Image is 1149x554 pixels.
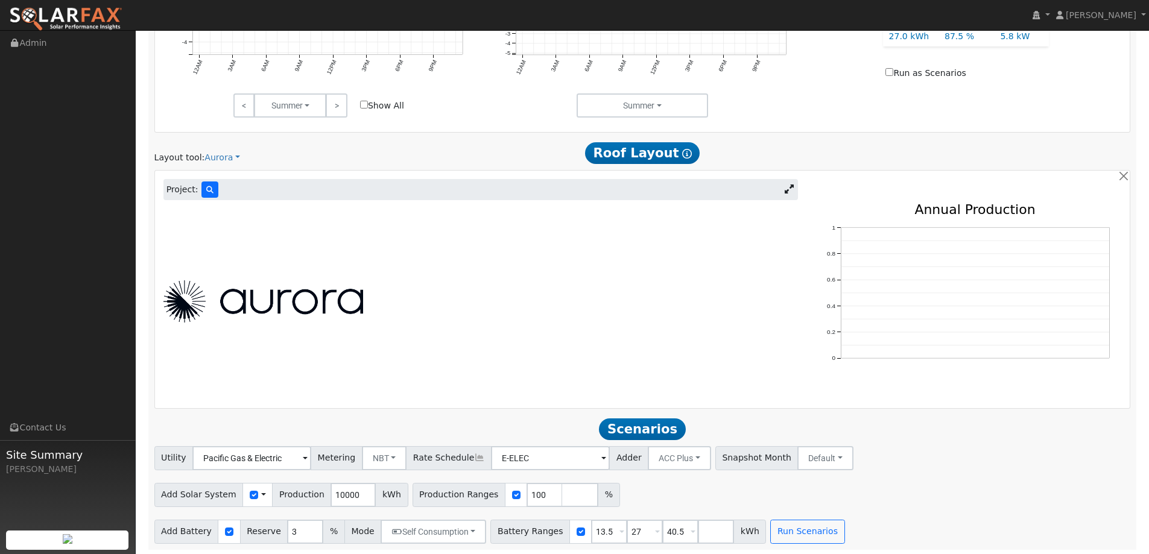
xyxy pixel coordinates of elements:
[780,181,798,199] a: Expand Aurora window
[505,49,511,56] text: -5
[413,483,505,507] span: Production Ranges
[832,224,835,231] text: 1
[259,58,270,72] text: 6AM
[505,40,511,46] text: -4
[515,58,528,75] text: 12AM
[272,483,331,507] span: Production
[154,520,219,544] span: Add Battery
[733,520,766,544] span: kWh
[490,520,570,544] span: Battery Ranges
[885,67,966,80] label: Run as Scenarios
[6,447,129,463] span: Site Summary
[797,446,853,470] button: Default
[360,101,368,109] input: Show All
[770,520,844,544] button: Run Scenarios
[154,483,244,507] span: Add Solar System
[549,58,560,72] text: 3AM
[827,277,835,283] text: 0.6
[717,58,728,72] text: 6PM
[63,534,72,544] img: retrieve
[609,446,648,470] span: Adder
[154,153,205,162] span: Layout tool:
[598,483,619,507] span: %
[938,30,993,43] div: 87.5 %
[344,520,381,544] span: Mode
[325,58,338,75] text: 12PM
[599,418,685,440] span: Scenarios
[360,99,404,112] label: Show All
[293,58,304,72] text: 9AM
[406,446,492,470] span: Rate Schedule
[311,446,362,470] span: Metering
[166,183,198,196] span: Project:
[163,280,363,323] img: Aurora Logo
[182,39,187,45] text: -4
[684,58,695,72] text: 3PM
[254,93,326,118] button: Summer
[994,30,1049,43] div: 5.8 kW
[240,520,288,544] span: Reserve
[1066,10,1136,20] span: [PERSON_NAME]
[914,202,1035,217] text: Annual Production
[682,149,692,159] i: Show Help
[832,355,835,362] text: 0
[491,446,610,470] input: Select a Rate Schedule
[360,58,371,72] text: 3PM
[326,93,347,118] a: >
[827,303,835,309] text: 0.4
[9,7,122,32] img: SolarFax
[226,58,237,72] text: 3AM
[192,446,311,470] input: Select a Utility
[827,329,835,336] text: 0.2
[616,58,627,72] text: 9AM
[715,446,799,470] span: Snapshot Month
[362,446,407,470] button: NBT
[885,68,893,76] input: Run as Scenarios
[648,446,711,470] button: ACC Plus
[583,58,594,72] text: 6AM
[751,58,762,72] text: 9PM
[585,142,700,164] span: Roof Layout
[649,58,662,75] text: 12PM
[427,58,438,72] text: 9PM
[381,520,486,544] button: Self Consumption
[827,251,835,257] text: 0.8
[204,151,240,164] a: Aurora
[577,93,709,118] button: Summer
[505,30,511,36] text: -3
[323,520,344,544] span: %
[394,58,405,72] text: 6PM
[191,58,204,75] text: 12AM
[154,446,194,470] span: Utility
[233,93,255,118] a: <
[6,463,129,476] div: [PERSON_NAME]
[375,483,408,507] span: kWh
[882,30,938,43] div: 27.0 kWh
